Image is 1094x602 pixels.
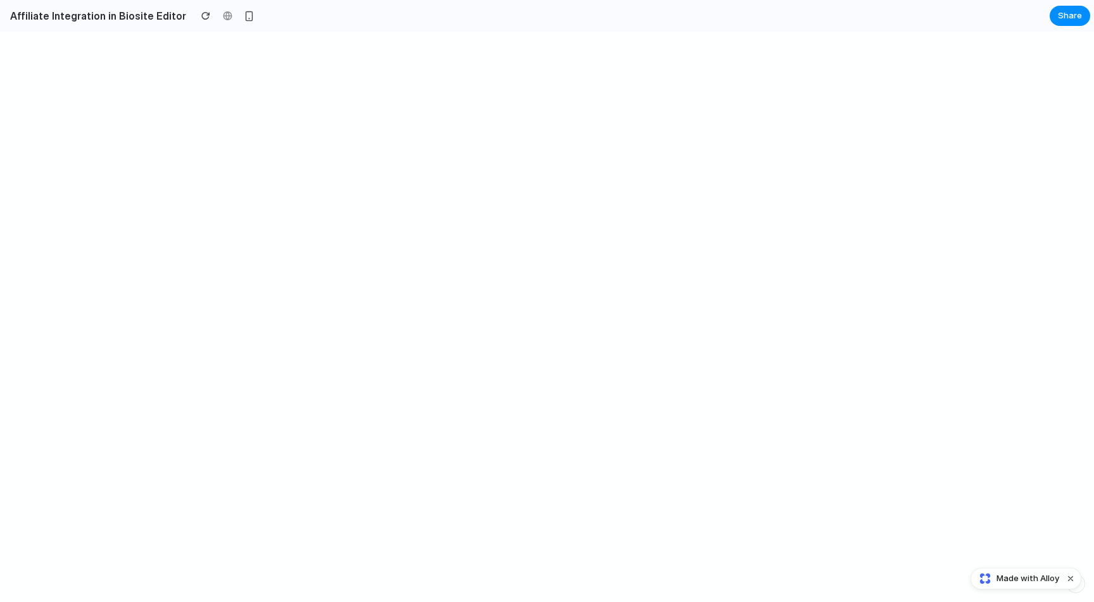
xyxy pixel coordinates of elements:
button: Dismiss watermark [1063,571,1078,586]
button: Share [1050,6,1090,26]
a: Made with Alloy [971,572,1060,585]
h2: Affiliate Integration in Biosite Editor [5,8,186,23]
span: Share [1058,9,1082,22]
span: Made with Alloy [997,572,1059,585]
